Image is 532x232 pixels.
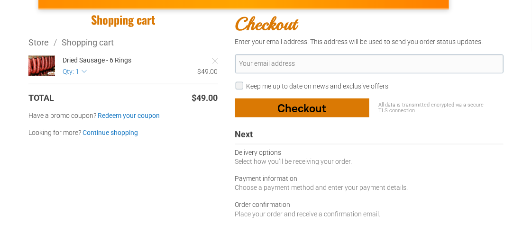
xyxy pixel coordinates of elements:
button: Checkout [235,98,369,117]
td: Total [28,92,113,104]
div: All data is transmitted encrypted via a secure TLS connection [369,98,504,117]
div: Looking for more? [28,128,218,138]
a: Continue shopping [83,128,138,138]
label: Keep me up to date on news and exclusive offers [247,82,389,90]
div: Place your order and receive a confirmation email. [235,210,504,219]
div: Choose a payment method and enter your payment details. [235,183,504,193]
a: Shopping cart [62,37,114,47]
div: Payment information [235,174,504,184]
a: Redeem your coupon [98,111,160,121]
div: Select how you’ll be receiving your order. [235,157,504,167]
div: Breadcrumbs [28,36,218,48]
div: Delivery options [235,148,504,158]
span: / [49,37,62,47]
div: $49.00 [87,67,218,77]
div: Enter your email address. This address will be used to send you order status updates. [235,37,504,47]
a: Remove Item [206,52,225,71]
a: Store [28,37,49,47]
input: Your email address [235,54,504,73]
div: Order confirmation [235,200,504,210]
label: Have a promo coupon? [28,111,218,121]
a: Dried Sausage - 6 Rings [63,56,218,65]
div: Next [235,129,504,144]
h2: Checkout [235,12,504,36]
h1: Shopping cart [28,12,218,27]
span: $49.00 [192,92,218,104]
